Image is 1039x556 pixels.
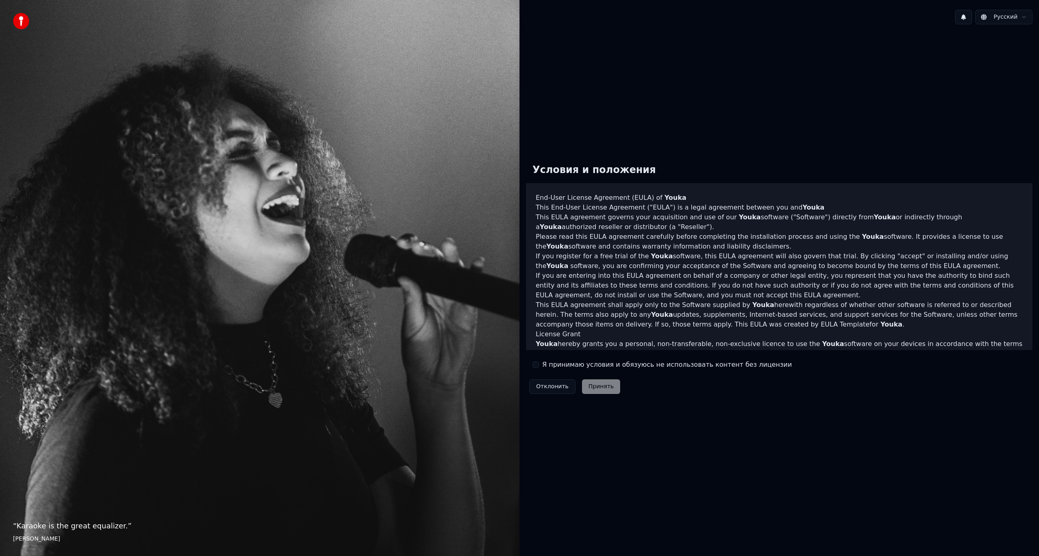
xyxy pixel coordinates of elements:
[536,203,1023,212] p: This End-User License Agreement ("EULA") is a legal agreement between you and
[13,13,29,29] img: youka
[536,232,1023,251] p: Please read this EULA agreement carefully before completing the installation process and using th...
[13,535,507,543] footer: [PERSON_NAME]
[739,213,761,221] span: Youka
[542,360,792,370] label: Я принимаю условия и обязуюсь не использовать контент без лицензии
[536,271,1023,300] p: If you are entering into this EULA agreement on behalf of a company or other legal entity, you re...
[822,340,844,348] span: Youka
[664,194,686,201] span: Youka
[821,320,869,328] a: EULA Template
[529,379,576,394] button: Отклонить
[651,252,673,260] span: Youka
[536,193,1023,203] h3: End-User License Agreement (EULA) of
[540,223,562,231] span: Youka
[536,251,1023,271] p: If you register for a free trial of the software, this EULA agreement will also govern that trial...
[536,339,1023,359] p: hereby grants you a personal, non-transferable, non-exclusive licence to use the software on your...
[752,301,774,309] span: Youka
[802,203,824,211] span: Youka
[536,300,1023,329] p: This EULA agreement shall apply only to the Software supplied by herewith regardless of whether o...
[546,242,568,250] span: Youka
[546,262,568,270] span: Youka
[536,329,1023,339] h3: License Grant
[536,212,1023,232] p: This EULA agreement governs your acquisition and use of our software ("Software") directly from o...
[880,320,902,328] span: Youka
[526,157,662,183] div: Условия и положения
[862,233,884,240] span: Youka
[651,311,673,318] span: Youka
[13,520,507,532] p: “ Karaoke is the great equalizer. ”
[536,340,558,348] span: Youka
[874,213,896,221] span: Youka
